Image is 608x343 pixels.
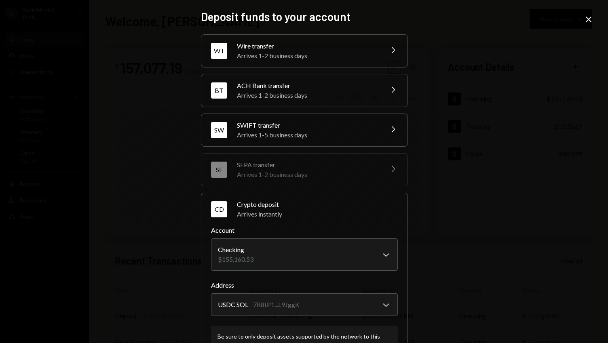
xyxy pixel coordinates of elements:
div: Arrives 1-2 business days [237,51,378,61]
div: Arrives 1-2 business days [237,90,378,100]
div: WT [211,43,227,59]
button: CDCrypto depositArrives instantly [201,193,407,225]
div: SE [211,162,227,178]
div: SW [211,122,227,138]
div: Arrives 1-5 business days [237,130,378,140]
div: BT [211,82,227,99]
div: SWIFT transfer [237,120,378,130]
button: SWSWIFT transferArrives 1-5 business days [201,114,407,146]
button: SESEPA transferArrives 1-2 business days [201,154,407,186]
div: ACH Bank transfer [237,81,378,90]
div: SEPA transfer [237,160,378,170]
div: Arrives 1-2 business days [237,170,378,179]
button: Account [211,238,398,271]
label: Account [211,225,398,235]
div: Wire transfer [237,41,378,51]
div: Crypto deposit [237,200,398,209]
button: WTWire transferArrives 1-2 business days [201,35,407,67]
h2: Deposit funds to your account [201,9,407,25]
div: CD [211,201,227,217]
div: 7R8tP1...L9JggK [253,300,300,309]
div: Arrives instantly [237,209,398,219]
button: Address [211,293,398,316]
label: Address [211,280,398,290]
button: BTACH Bank transferArrives 1-2 business days [201,74,407,107]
